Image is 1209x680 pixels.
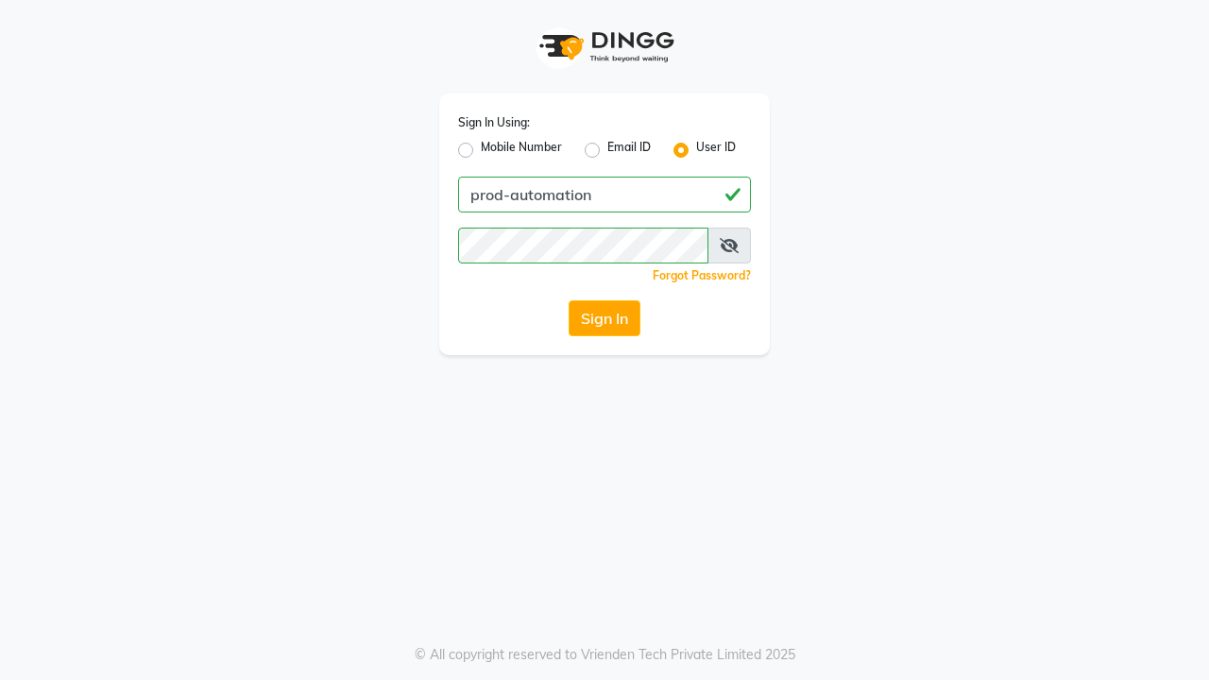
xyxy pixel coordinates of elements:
[569,300,640,336] button: Sign In
[607,139,651,161] label: Email ID
[458,114,530,131] label: Sign In Using:
[481,139,562,161] label: Mobile Number
[458,177,751,212] input: Username
[458,228,708,263] input: Username
[696,139,736,161] label: User ID
[653,268,751,282] a: Forgot Password?
[529,19,680,75] img: logo1.svg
